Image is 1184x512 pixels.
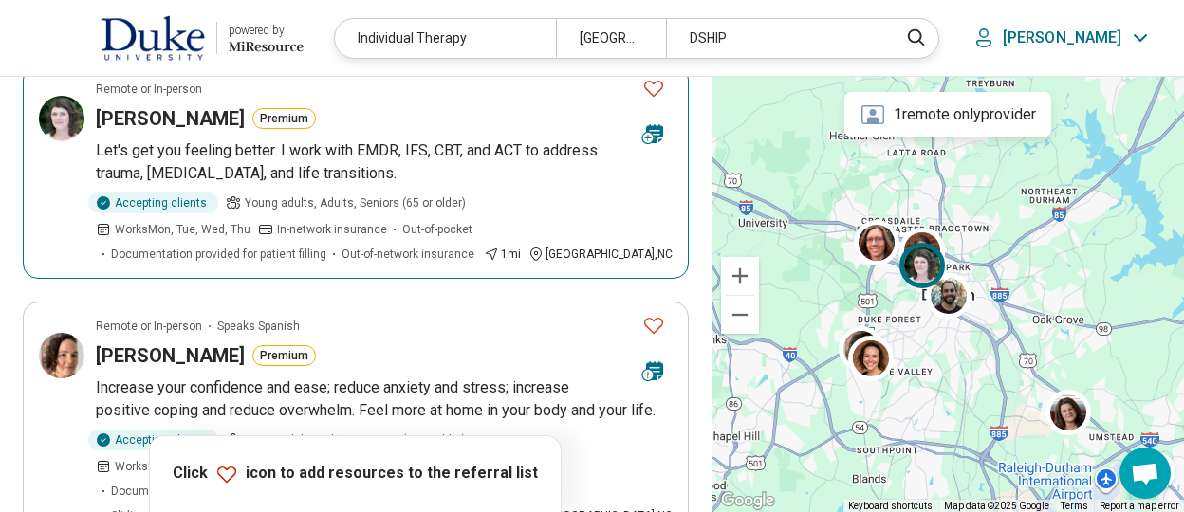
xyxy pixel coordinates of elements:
[944,501,1049,511] span: Map data ©2025 Google
[173,463,538,485] p: Click icon to add resources to the referral list
[484,246,521,263] div: 1 mi
[96,342,245,369] h3: [PERSON_NAME]
[96,376,673,422] p: Increase your confidence and ease; reduce anxiety and stress; increase positive coping and reduce...
[111,483,326,500] span: Documentation provided for patient filling
[635,306,673,345] button: Favorite
[96,318,202,335] p: Remote or In-person
[844,92,1051,137] div: 1 remote only provider
[1119,448,1171,499] div: Open chat
[115,458,250,475] span: Works Mon, Tue, Wed, Thu
[528,246,673,263] div: [GEOGRAPHIC_DATA] , NC
[252,108,316,129] button: Premium
[335,19,556,58] div: Individual Therapy
[115,221,250,238] span: Works Mon, Tue, Wed, Thu
[30,15,304,61] a: Duke Universitypowered by
[721,257,759,295] button: Zoom in
[252,345,316,366] button: Premium
[88,192,218,213] div: Accepting clients
[1003,28,1121,47] p: [PERSON_NAME]
[111,246,326,263] span: Documentation provided for patient filling
[217,318,300,335] span: Speaks Spanish
[1100,501,1179,511] a: Report a map error
[1061,501,1088,511] a: Terms (opens in new tab)
[229,22,304,39] div: powered by
[402,221,472,238] span: Out-of-pocket
[88,430,218,450] div: Accepting clients
[96,139,673,185] p: Let's get you feeling better. I work with EMDR, IFS, CBT, and ACT to address trauma, [MEDICAL_DAT...
[721,296,759,334] button: Zoom out
[277,221,387,238] span: In-network insurance
[245,431,466,448] span: Young adults, Adults, Seniors (65 or older)
[96,105,245,132] h3: [PERSON_NAME]
[556,19,666,58] div: [GEOGRAPHIC_DATA], [GEOGRAPHIC_DATA]
[96,81,202,98] p: Remote or In-person
[666,19,887,58] div: DSHIP
[635,69,673,108] button: Favorite
[342,246,474,263] span: Out-of-network insurance
[101,15,205,61] img: Duke University
[245,194,466,211] span: Young adults, Adults, Seniors (65 or older)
